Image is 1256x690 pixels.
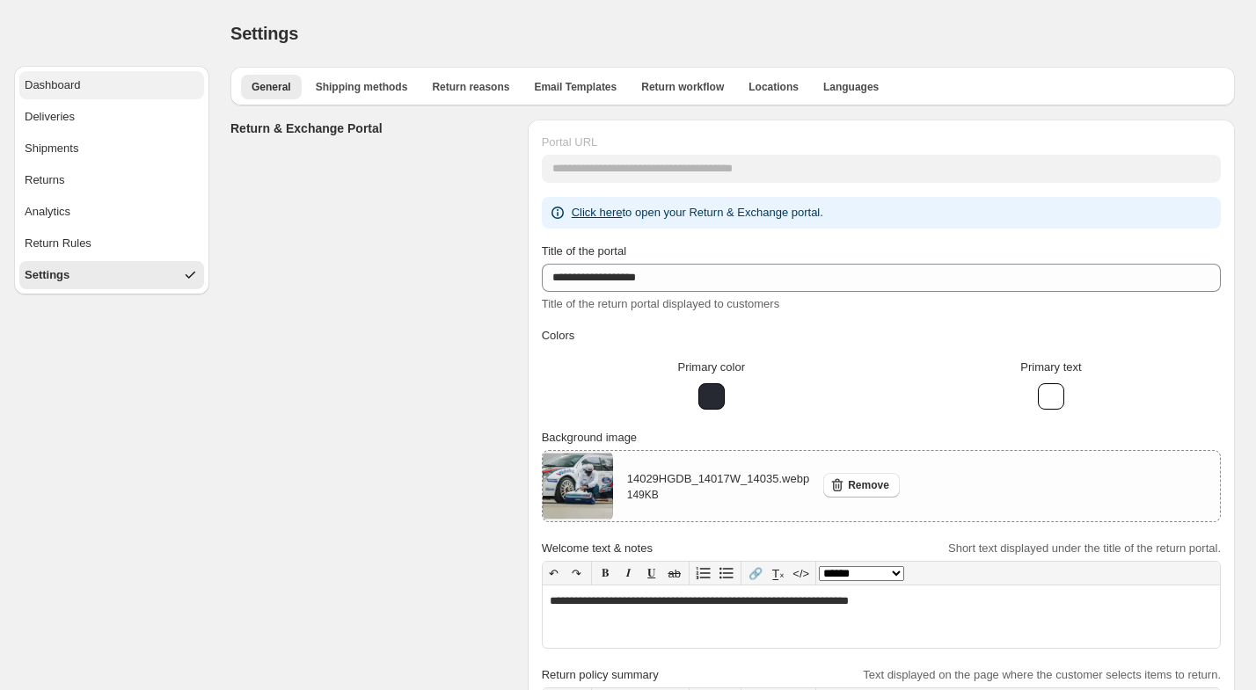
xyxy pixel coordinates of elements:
[744,562,767,585] button: 🔗
[542,135,598,149] span: Portal URL
[948,541,1221,555] span: Short text displayed under the title of the return portal.
[543,451,613,521] img: 14029HGDB_14017W_14035.webp
[542,297,779,310] span: Title of the return portal displayed to customers
[25,171,65,189] div: Returns
[25,235,91,252] div: Return Rules
[19,71,204,99] button: Dashboard
[566,562,588,585] button: ↷
[25,266,69,284] div: Settings
[1020,360,1081,374] span: Primary text
[627,470,809,502] div: 14029HGDB_14017W_14035.webp
[641,80,724,94] span: Return workflow
[19,166,204,194] button: Returns
[790,562,813,585] button: </>
[25,108,75,126] div: Deliveries
[823,473,900,498] button: Remove
[715,562,738,585] button: Bullet list
[19,261,204,289] button: Settings
[677,360,745,374] span: Primary color
[230,24,298,43] span: Settings
[863,668,1221,681] span: Text displayed on the page where the customer selects items to return.
[848,478,889,492] span: Remove
[572,206,823,219] span: to open your Return & Exchange portal.
[25,203,70,221] div: Analytics
[19,198,204,226] button: Analytics
[542,329,575,342] span: Colors
[692,562,715,585] button: Numbered list
[542,244,626,258] span: Title of the portal
[316,80,408,94] span: Shipping methods
[542,431,637,444] span: Background image
[647,566,655,579] span: 𝐔
[767,562,790,585] button: T̲ₓ
[823,80,879,94] span: Languages
[663,562,686,585] button: ab
[668,567,680,580] s: ab
[595,562,617,585] button: 𝐁
[627,488,809,502] p: 149 KB
[640,562,663,585] button: 𝐔
[543,562,566,585] button: ↶
[617,562,640,585] button: 𝑰
[252,80,291,94] span: General
[534,80,617,94] span: Email Templates
[572,206,623,219] a: Click here
[542,541,653,555] span: Welcome text & notes
[230,120,514,137] h3: Return & Exchange Portal
[19,134,204,163] button: Shipments
[25,76,81,94] div: Dashboard
[542,668,659,681] span: Return policy summary
[432,80,509,94] span: Return reasons
[748,80,799,94] span: Locations
[19,103,204,131] button: Deliveries
[25,140,78,157] div: Shipments
[19,229,204,258] button: Return Rules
